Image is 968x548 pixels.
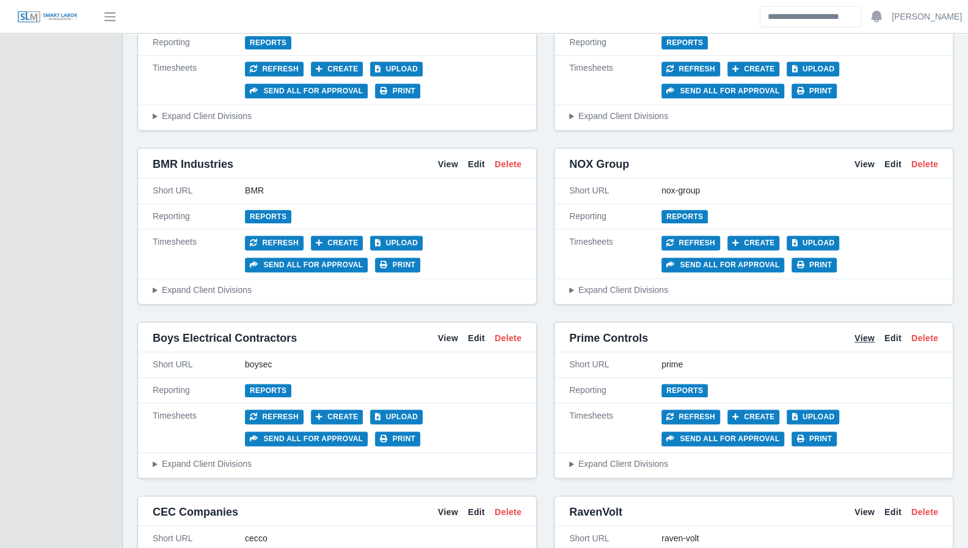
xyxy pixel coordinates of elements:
summary: Expand Client Divisions [569,284,938,297]
a: View [854,506,875,519]
a: Reports [245,384,291,397]
button: Print [375,258,420,272]
div: raven-volt [661,532,938,545]
a: Reports [661,384,708,397]
a: Delete [911,506,938,519]
button: Create [311,62,363,76]
div: Short URL [569,532,661,545]
button: Create [311,236,363,250]
button: Print [375,84,420,98]
a: Edit [884,506,901,519]
a: View [438,332,458,345]
div: nox-group [661,184,938,197]
button: Send all for approval [661,258,784,272]
input: Search [760,6,861,27]
div: cecco [245,532,522,545]
button: Create [727,236,780,250]
a: Reports [245,210,291,223]
div: Timesheets [153,409,245,446]
button: Send all for approval [245,258,368,272]
a: Reports [661,36,708,49]
span: RavenVolt [569,503,622,521]
div: BMR [245,184,522,197]
div: Timesheets [153,62,245,98]
div: Timesheets [569,62,661,98]
a: View [438,506,458,519]
button: Print [792,431,837,446]
div: prime [661,358,938,371]
button: Refresh [245,409,304,424]
button: Send all for approval [661,84,784,98]
button: Send all for approval [245,84,368,98]
summary: Expand Client Divisions [153,284,522,297]
a: Reports [245,36,291,49]
a: Reports [661,210,708,223]
summary: Expand Client Divisions [569,110,938,123]
button: Refresh [661,236,720,250]
div: Short URL [153,358,245,371]
a: View [438,158,458,171]
a: Delete [495,506,522,519]
button: Upload [787,236,839,250]
a: Edit [468,158,485,171]
span: NOX Group [569,156,629,173]
button: Refresh [245,62,304,76]
button: Print [792,258,837,272]
img: SLM Logo [17,10,78,24]
a: Delete [495,332,522,345]
a: Delete [911,158,938,171]
summary: Expand Client Divisions [153,458,522,470]
button: Refresh [245,236,304,250]
div: Timesheets [569,409,661,446]
a: Edit [884,332,901,345]
button: Create [311,409,363,424]
button: Upload [787,62,839,76]
div: Reporting [569,36,661,49]
button: Refresh [661,62,720,76]
a: [PERSON_NAME] [892,10,962,23]
button: Send all for approval [661,431,784,446]
button: Create [727,62,780,76]
div: boysec [245,358,522,371]
summary: Expand Client Divisions [153,110,522,123]
a: Edit [884,158,901,171]
a: View [854,332,875,345]
div: Short URL [153,532,245,545]
button: Refresh [661,409,720,424]
span: Prime Controls [569,330,648,347]
a: Edit [468,506,485,519]
a: Delete [495,158,522,171]
button: Create [727,409,780,424]
span: Boys Electrical Contractors [153,330,297,347]
div: Reporting [569,384,661,397]
a: View [854,158,875,171]
div: Reporting [569,210,661,223]
button: Upload [370,62,423,76]
div: Timesheets [569,236,661,272]
a: Edit [468,332,485,345]
button: Upload [370,409,423,424]
button: Upload [787,409,839,424]
button: Upload [370,236,423,250]
button: Print [792,84,837,98]
div: Reporting [153,36,245,49]
div: Reporting [153,210,245,223]
summary: Expand Client Divisions [569,458,938,470]
div: Short URL [569,184,661,197]
div: Timesheets [153,236,245,272]
span: CEC Companies [153,503,238,521]
button: Print [375,431,420,446]
div: Reporting [153,384,245,397]
div: Short URL [569,358,661,371]
a: Delete [911,332,938,345]
button: Send all for approval [245,431,368,446]
div: Short URL [153,184,245,197]
span: BMR Industries [153,156,233,173]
